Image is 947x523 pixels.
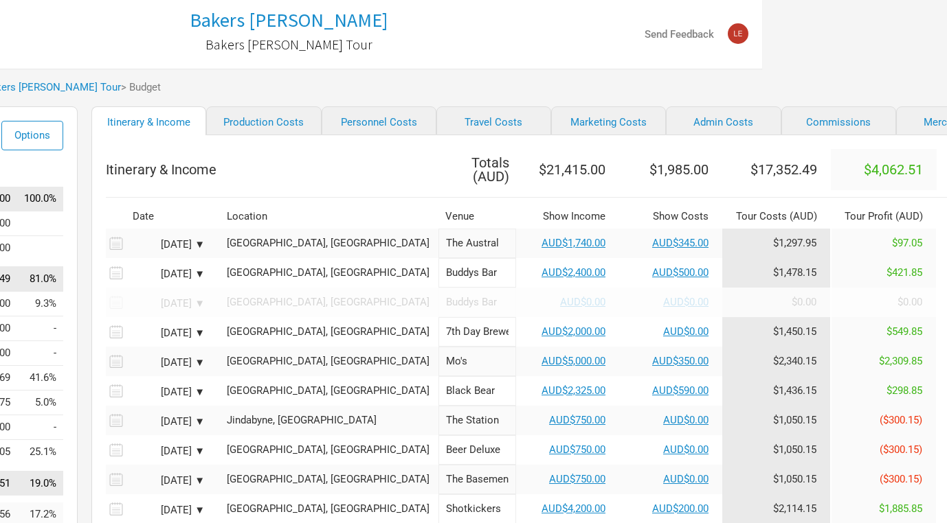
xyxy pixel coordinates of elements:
td: Tour Cost allocation from Production, Personnel, Travel, Marketing, Admin & Commissions [722,406,831,435]
th: Venue [438,205,516,229]
div: [DATE] ▼ [129,358,205,368]
input: Black Bear [438,376,516,406]
th: Tour Profit ( AUD ) [831,205,937,229]
a: AUD$750.00 [549,443,605,456]
a: AUD$0.00 [663,473,709,485]
th: $21,415.00 [516,149,619,190]
td: Tour Cost allocation from Production, Personnel, Travel, Marketing, Admin & Commissions [722,229,831,258]
a: Travel Costs [436,106,551,135]
div: Adelaide, Australia [227,238,432,248]
span: ($300.15) [880,443,922,456]
th: Location [220,205,438,229]
a: AUD$2,325.00 [542,384,605,397]
div: Brookvale, Australia [227,327,432,337]
th: Totals ( AUD ) [438,149,516,190]
td: Tour Profit as % of Tour Income [17,471,63,496]
a: Bakers [PERSON_NAME] Tour [205,30,372,59]
td: Tour Cost allocation from Production, Personnel, Travel, Marketing, Admin & Commissions [722,376,831,406]
a: Commissions [781,106,896,135]
span: > Budget [121,82,161,93]
td: Other Income as % of Tour Income [17,235,63,260]
th: Date [126,205,215,229]
strong: Send Feedback [645,28,714,40]
td: Tour Cost allocation from Production, Personnel, Travel, Marketing, Admin & Commissions [722,317,831,347]
a: Production Costs [206,106,321,135]
a: AUD$4,200.00 [542,502,605,515]
td: Travel as % of Tour Income [17,366,63,391]
span: $1,885.85 [879,502,922,515]
a: AUD$345.00 [652,237,709,249]
a: AUD$200.00 [652,502,709,515]
td: Production as % of Tour Income [17,316,63,341]
div: Brisbane, Australia [227,386,432,396]
div: [DATE] ▼ [129,476,205,486]
span: $0.00 [898,296,922,308]
span: $421.85 [887,266,922,279]
a: AUD$0.00 [663,296,709,308]
div: [DATE] ▼ [129,328,205,338]
input: The Station [438,406,516,435]
td: Performance Income as % of Tour Income [17,211,63,235]
img: leigh [728,23,748,44]
th: Tour Costs ( AUD ) [722,205,831,229]
a: AUD$1,740.00 [542,237,605,249]
td: Show Costs as % of Tour Income [17,292,63,316]
td: Personnel as % of Tour Income [17,341,63,366]
td: Tour Cost allocation from Production, Personnel, Travel, Marketing, Admin & Commissions [722,435,831,465]
td: Admin as % of Tour Income [17,415,63,440]
th: $17,352.49 [722,149,831,190]
th: $1,985.00 [619,149,722,190]
a: AUD$0.00 [663,443,709,456]
span: $97.05 [892,237,922,249]
input: The Basement [438,465,516,494]
input: Beer Deluxe [438,435,516,465]
a: Admin Costs [666,106,781,135]
div: [DATE] ▼ [129,269,205,279]
button: Options [1,121,63,150]
a: AUD$500.00 [652,266,709,279]
div: Gold Coast, Australia [227,356,432,367]
a: Itinerary & Income [91,106,206,135]
span: ($300.15) [880,473,922,485]
input: 7th Day Brewery [438,317,516,347]
td: Tour Income as % of Tour Income [17,187,63,211]
td: Tour Cost allocation from Production, Personnel, Travel, Marketing, Admin & Commissions [722,288,831,317]
td: Tour Cost allocation from Production, Personnel, Travel, Marketing, Admin & Commissions [722,465,831,494]
td: Tour Cost allocation from Production, Personnel, Travel, Marketing, Admin & Commissions [722,258,831,288]
div: [DATE] ▼ [129,387,205,397]
div: Albury, Australia [227,445,432,455]
div: Sydney, Australia [227,268,432,278]
a: AUD$5,000.00 [542,355,605,367]
a: AUD$2,400.00 [542,266,605,279]
span: $2,309.85 [879,355,922,367]
th: Itinerary & Income [106,149,438,190]
a: AUD$350.00 [652,355,709,367]
div: Sydney, Australia [227,297,432,307]
div: [DATE] ▼ [129,446,205,456]
span: $298.85 [887,384,922,397]
td: Marketing as % of Tour Income [17,391,63,415]
div: Jindabyne, Australia [227,415,432,426]
div: Canberra, Australia [227,474,432,485]
td: Tour Cost allocation from Production, Personnel, Travel, Marketing, Admin & Commissions [722,347,831,376]
h2: Bakers [PERSON_NAME] Tour [205,37,372,52]
a: Marketing Costs [551,106,666,135]
input: Mo's [438,347,516,376]
span: ($300.15) [880,414,922,426]
a: AUD$590.00 [652,384,709,397]
div: Melbourne, Australia [227,504,432,514]
th: Show Costs [619,205,722,229]
h1: Bakers [PERSON_NAME] [190,8,388,32]
th: Show Income [516,205,619,229]
a: AUD$750.00 [549,473,605,485]
div: [DATE] ▼ [129,505,205,515]
a: AUD$2,000.00 [542,325,605,338]
a: AUD$0.00 [663,414,709,426]
a: AUD$0.00 [663,325,709,338]
input: Buddys Bar [438,288,516,317]
a: Personnel Costs [322,106,436,135]
td: Tour Costs as % of Tour Income [17,267,63,292]
span: $4,062.51 [864,161,923,178]
td: Commissions as % of Tour Income [17,440,63,465]
div: [DATE] ▼ [129,417,205,427]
